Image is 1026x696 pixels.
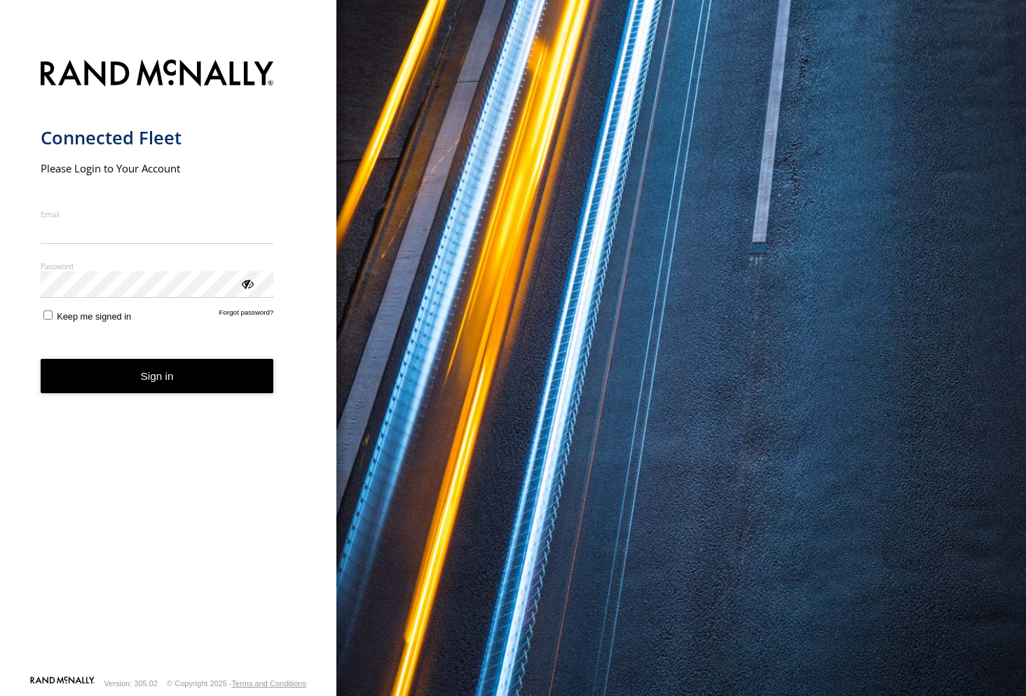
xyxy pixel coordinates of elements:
[41,126,274,149] h1: Connected Fleet
[57,311,131,322] span: Keep me signed in
[240,276,254,290] div: ViewPassword
[41,261,274,271] label: Password
[41,161,274,175] h2: Please Login to Your Account
[30,676,95,690] a: Visit our Website
[41,51,296,675] form: main
[43,311,53,320] input: Keep me signed in
[104,679,158,688] div: Version: 305.02
[219,308,274,322] a: Forgot password?
[41,57,274,93] img: Rand McNally
[232,679,306,688] a: Terms and Conditions
[41,359,274,393] button: Sign in
[167,679,306,688] div: © Copyright 2025 -
[41,209,274,219] label: Email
